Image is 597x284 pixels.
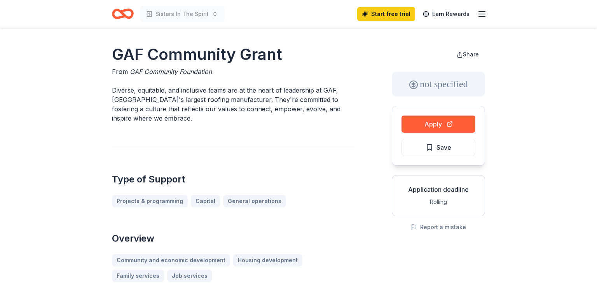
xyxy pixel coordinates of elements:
[411,223,466,232] button: Report a mistake
[401,116,475,133] button: Apply
[112,232,354,245] h2: Overview
[112,5,134,23] a: Home
[450,47,485,62] button: Share
[463,51,479,58] span: Share
[155,9,209,19] span: Sisters In The Spirit
[436,142,451,153] span: Save
[401,139,475,156] button: Save
[223,195,286,207] a: General operations
[398,197,478,207] div: Rolling
[398,185,478,194] div: Application deadline
[191,195,220,207] a: Capital
[112,195,188,207] a: Projects & programming
[392,72,485,96] div: not specified
[112,86,354,123] p: Diverse, equitable, and inclusive teams are at the heart of leadership at GAF, [GEOGRAPHIC_DATA]'...
[112,67,354,76] div: From
[112,173,354,186] h2: Type of Support
[140,6,224,22] button: Sisters In The Spirit
[418,7,474,21] a: Earn Rewards
[130,68,212,75] span: GAF Community Foundation
[112,44,354,65] h1: GAF Community Grant
[357,7,415,21] a: Start free trial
